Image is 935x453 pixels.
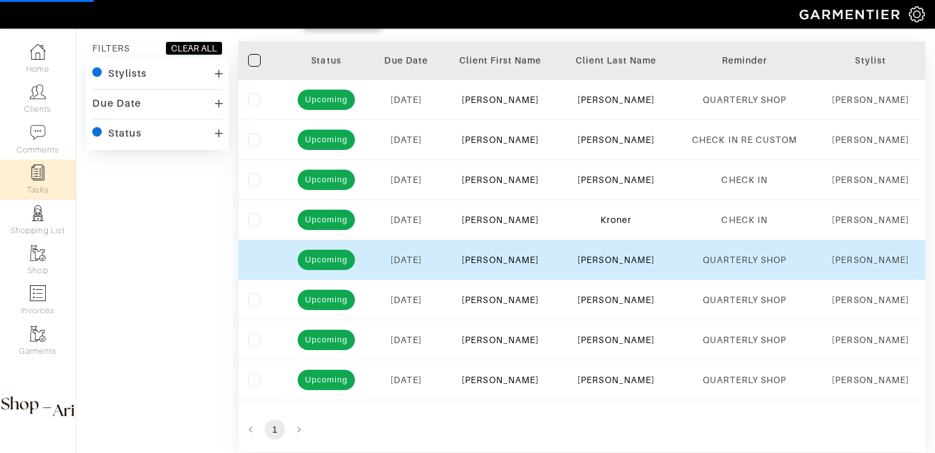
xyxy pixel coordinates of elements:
div: QUARTERLY SHOP [683,93,806,106]
div: Client Last Name [568,54,664,67]
div: [PERSON_NAME] [825,374,916,386]
span: [DATE] [391,95,422,105]
div: CHECK IN [683,173,806,186]
div: [PERSON_NAME] [825,213,916,226]
button: page 1 [265,419,285,440]
div: [PERSON_NAME] [825,254,916,266]
a: [PERSON_NAME] [462,215,539,225]
a: [PERSON_NAME] [578,175,654,185]
img: garments-icon-b7da505a4dc4fd61783c78ac3ca0ef83fa9d6f193b1c9dc38574b1d14d53ca28.png [30,245,46,261]
div: Stylists [108,67,147,80]
span: [DATE] [391,375,422,385]
span: [DATE] [391,215,422,225]
div: QUARTERLY SHOP [683,294,806,306]
span: [DATE] [391,295,422,305]
div: Status [108,127,142,140]
div: Due Date [380,54,433,67]
a: [PERSON_NAME] [578,255,654,265]
div: [PERSON_NAME] [825,93,916,106]
img: garmentier-logo-header-white-b43fb05a5012e4ada735d5af1a66efaba907eab6374d6393d1fbf88cb4ef424d.png [793,3,909,25]
div: CLEAR ALL [171,42,217,55]
span: [DATE] [391,335,422,345]
span: Upcoming [298,374,356,386]
div: [PERSON_NAME] [825,294,916,306]
span: Upcoming [298,213,356,226]
div: [PERSON_NAME] [825,173,916,186]
span: [DATE] [391,255,422,265]
div: [PERSON_NAME] [825,334,916,346]
img: garments-icon-b7da505a4dc4fd61783c78ac3ca0ef83fa9d6f193b1c9dc38574b1d14d53ca28.png [30,326,46,342]
a: [PERSON_NAME] [462,135,539,145]
div: Reminder [683,54,806,67]
a: [PERSON_NAME] [462,375,539,385]
div: CHECK IN RE CUSTOM [683,133,806,146]
div: FILTERS [92,42,130,55]
img: dashboard-icon-dbcd8f5a0b271acd01030246c82b418ddd0df26cd7fceb0bd07c9910d44c42f6.png [30,44,46,60]
span: Upcoming [298,294,356,306]
img: reminder-icon-8004d30b9f0a5d33ae49ab947aed9ed385cf756f9e5892f1edd6e32f2345188e.png [30,165,46,180]
span: Upcoming [298,93,356,106]
div: QUARTERLY SHOP [683,334,806,346]
a: [PERSON_NAME] [462,335,539,345]
a: [PERSON_NAME] [578,335,654,345]
div: Client First Name [452,54,549,67]
nav: pagination navigation [239,419,925,440]
span: Upcoming [298,133,356,146]
img: gear-icon-white-bd11855cb880d31180b6d7d6211b90ccbf57a29d726f0c71d8c61bd08dd39cc2.png [909,6,925,22]
a: Kroner [600,215,632,225]
a: [PERSON_NAME] [462,175,539,185]
a: [PERSON_NAME] [462,95,539,105]
div: CHECK IN [683,213,806,226]
div: Due Date [92,97,141,110]
button: CLEAR ALL [165,41,223,55]
img: stylists-icon-eb353228a002819b7ec25b43dbf5f0378dd9e0616d9560372ff212230b889e62.png [30,205,46,221]
div: QUARTERLY SHOP [683,254,806,266]
a: [PERSON_NAME] [578,295,654,305]
img: orders-icon-0abe47150d42831381b5fb84f609e132dff9fe21cb692f30cb5eec754e2cba89.png [30,285,46,301]
span: [DATE] [391,135,422,145]
div: QUARTERLY SHOP [683,374,806,386]
a: [PERSON_NAME] [578,95,654,105]
div: Status [292,54,361,67]
a: [PERSON_NAME] [462,295,539,305]
span: Upcoming [298,173,356,186]
div: [PERSON_NAME] [825,133,916,146]
a: [PERSON_NAME] [578,375,654,385]
div: Stylist [825,54,916,67]
a: [PERSON_NAME] [578,135,654,145]
img: clients-icon-6bae9207a08558b7cb47a8932f037763ab4055f8c8b6bfacd5dc20c3e0201464.png [30,84,46,100]
span: Upcoming [298,334,356,346]
span: [DATE] [391,175,422,185]
span: Upcoming [298,254,356,266]
a: [PERSON_NAME] [462,255,539,265]
img: comment-icon-a0a6a9ef722e966f86d9cbdc48e553b5cf19dbc54f86b18d962a5391bc8f6eb6.png [30,125,46,140]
